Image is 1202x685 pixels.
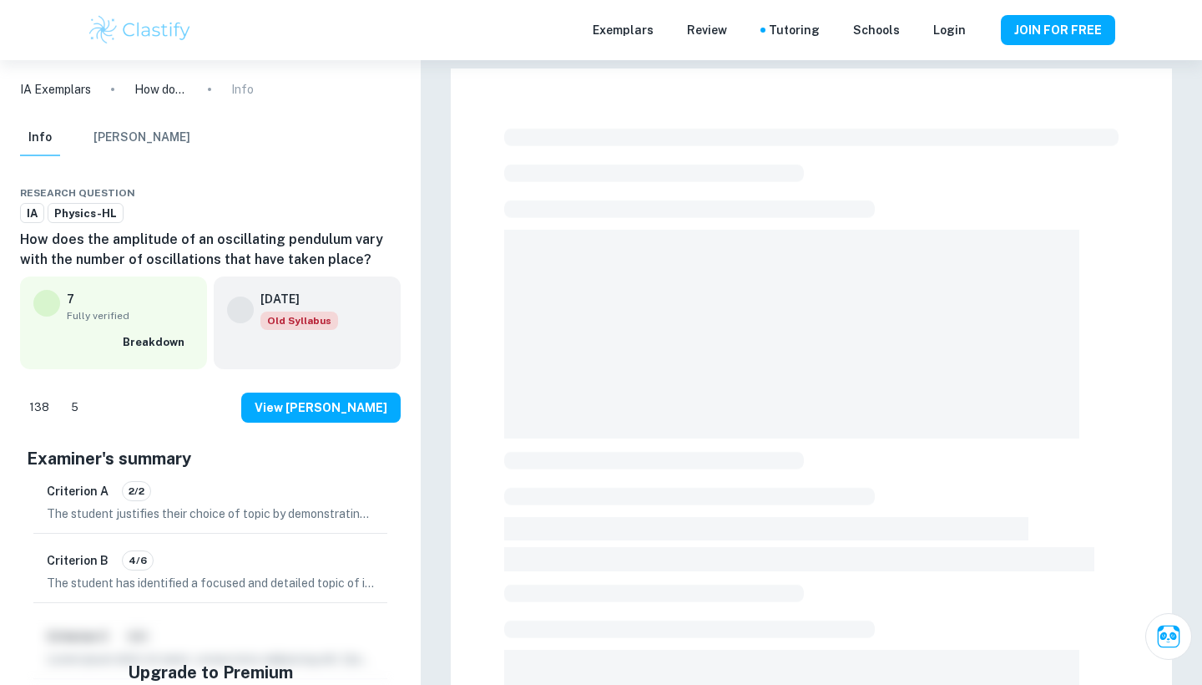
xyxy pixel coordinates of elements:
[20,119,60,156] button: Info
[260,290,325,308] h6: [DATE]
[337,183,351,203] div: Share
[67,308,194,323] span: Fully verified
[1145,613,1192,660] button: Ask Clai
[20,203,44,224] a: IA
[48,205,123,222] span: Physics-HL
[20,230,401,270] h6: How does the amplitude of an oscillating pendulum vary with the number of oscillations that have ...
[260,312,338,330] span: Old Syllabus
[593,21,654,39] p: Exemplars
[62,399,88,416] span: 5
[241,393,401,423] button: View [PERSON_NAME]
[853,21,900,39] a: Schools
[769,21,820,39] a: Tutoring
[1001,15,1115,45] button: JOIN FOR FREE
[62,394,88,421] div: Dislike
[93,119,190,156] button: [PERSON_NAME]
[933,21,966,39] a: Login
[231,80,254,99] p: Info
[134,80,188,99] p: How does the amplitude of an oscillating pendulum vary with the number of oscillations that have ...
[123,553,153,568] span: 4/6
[47,505,374,523] p: The student justifies their choice of topic by demonstrating personal interest in modeling oscill...
[128,660,293,685] h5: Upgrade to Premium
[123,484,150,499] span: 2/2
[67,290,74,308] p: 7
[21,205,43,222] span: IA
[87,13,193,47] img: Clastify logo
[119,330,194,355] button: Breakdown
[354,183,367,203] div: Download
[47,574,374,592] p: The student has identified a focused and detailed topic of investigation and has developed a rele...
[260,312,338,330] div: Starting from the May 2025 session, the Physics IA requirements have changed. It's OK to refer to...
[48,203,124,224] a: Physics-HL
[20,399,58,416] span: 138
[371,183,384,203] div: Bookmark
[20,80,91,99] a: IA Exemplars
[47,482,109,500] h6: Criterion A
[20,394,58,421] div: Like
[27,446,394,471] h5: Examiner's summary
[979,26,987,34] button: Help and Feedback
[387,183,401,203] div: Report issue
[20,185,135,200] span: Research question
[687,21,727,39] p: Review
[47,551,109,570] h6: Criterion B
